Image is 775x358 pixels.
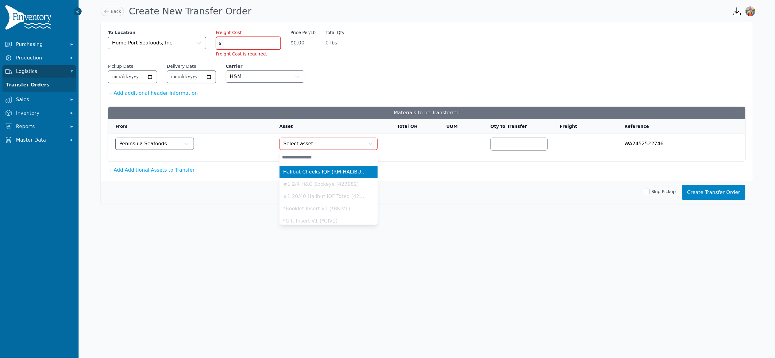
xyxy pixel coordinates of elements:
[16,136,65,144] span: Master Data
[108,63,133,69] label: Pickup Date
[16,41,65,48] span: Purchasing
[4,79,75,91] a: Transfer Orders
[2,52,76,64] button: Production
[16,109,65,117] span: Inventory
[119,140,167,147] span: Peninsula Seafoods
[2,134,76,146] button: Master Data
[291,39,316,47] span: $0.00
[439,119,483,134] th: UOM
[16,123,65,130] span: Reports
[280,151,378,163] input: Select asset
[280,138,378,150] button: Select asset
[617,119,730,134] th: Reference
[108,89,198,97] button: + Add additional header information
[682,185,746,200] button: Create Transfer Order
[390,119,439,134] th: Total OH
[746,6,755,16] img: Sera Wheeler
[216,51,281,57] li: Freight Cost is required.
[2,38,76,51] button: Purchasing
[326,29,345,36] label: Total Qty
[230,73,241,80] span: H&M
[553,119,617,134] th: Freight
[2,65,76,78] button: Logistics
[115,138,194,150] button: Peninsula Seafoods
[291,29,316,36] label: Price Per/Lb
[326,39,345,47] span: 0 lbs
[112,39,174,47] span: Home Port Seafoods, Inc.
[16,96,65,103] span: Sales
[216,37,224,49] span: $
[108,119,272,134] th: From
[167,63,196,69] label: Delivery Date
[226,70,304,83] button: H&M
[108,29,206,36] label: To Location
[108,37,206,49] button: Home Port Seafoods, Inc.
[16,54,65,62] span: Production
[108,166,195,174] button: + Add Additional Assets to Transfer
[16,68,65,75] span: Logistics
[617,134,730,162] td: WA2452522746
[101,7,124,16] a: Back
[108,107,746,119] h3: Materials to be Transferred
[5,5,54,32] img: Finventory
[651,189,676,195] span: Skip Pickup
[272,119,390,134] th: Asset
[129,6,252,17] h1: Create New Transfer Order
[2,120,76,133] button: Reports
[2,93,76,106] button: Sales
[226,63,304,69] label: Carrier
[2,107,76,119] button: Inventory
[216,29,242,36] label: Freight Cost
[483,119,553,134] th: Qty to Transfer
[283,140,313,147] span: Select asset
